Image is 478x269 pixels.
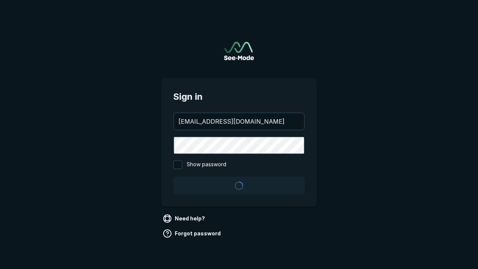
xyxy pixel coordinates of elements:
img: See-Mode Logo [224,42,254,60]
input: your@email.com [174,113,304,130]
a: Forgot password [161,228,224,239]
span: Sign in [173,90,305,103]
span: Show password [187,160,226,169]
a: Go to sign in [224,42,254,60]
a: Need help? [161,213,208,225]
